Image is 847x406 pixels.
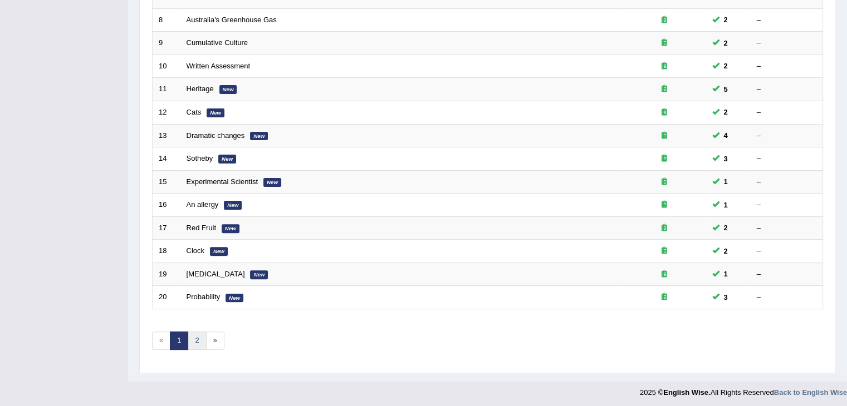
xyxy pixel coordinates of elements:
div: – [757,177,817,187]
div: – [757,154,817,164]
em: New [250,132,268,141]
div: Exam occurring question [629,200,700,210]
div: 2025 © All Rights Reserved [640,382,847,398]
a: 1 [170,331,188,350]
em: New [250,270,268,279]
span: You can still take this question [719,14,732,26]
span: You can still take this question [719,153,732,165]
div: – [757,131,817,141]
div: – [757,246,817,256]
a: Written Assessment [187,62,251,70]
span: You can still take this question [719,83,732,95]
div: Exam occurring question [629,246,700,256]
div: – [757,107,817,118]
div: Exam occurring question [629,15,700,26]
div: Exam occurring question [629,292,700,303]
span: You can still take this question [719,199,732,211]
span: « [152,331,170,350]
div: – [757,200,817,210]
div: Exam occurring question [629,154,700,164]
span: You can still take this question [719,60,732,72]
div: Exam occurring question [629,269,700,280]
a: 2 [188,331,206,350]
div: Exam occurring question [629,223,700,234]
em: New [218,155,236,164]
a: Experimental Scientist [187,177,258,186]
em: New [263,178,281,187]
em: New [219,85,237,94]
td: 12 [153,101,180,124]
span: You can still take this question [719,130,732,141]
td: 13 [153,124,180,147]
span: You can still take this question [719,245,732,257]
a: Back to English Wise [774,388,847,397]
span: You can still take this question [719,37,732,49]
td: 17 [153,216,180,240]
a: An allergy [187,200,219,209]
a: Australia's Greenhouse Gas [187,16,277,24]
em: New [224,201,242,210]
div: – [757,223,817,234]
span: You can still take this question [719,176,732,187]
a: » [206,331,224,350]
a: Sotheby [187,154,213,162]
a: Cats [187,108,202,116]
td: 20 [153,286,180,309]
div: – [757,292,817,303]
div: – [757,61,817,72]
em: New [222,224,239,233]
a: Clock [187,246,205,255]
div: Exam occurring question [629,84,700,95]
td: 8 [153,8,180,32]
em: New [210,247,228,256]
em: New [226,294,243,303]
span: You can still take this question [719,222,732,234]
span: You can still take this question [719,106,732,118]
a: Cumulative Culture [187,38,248,47]
a: [MEDICAL_DATA] [187,270,245,278]
td: 15 [153,170,180,194]
a: Heritage [187,85,214,93]
span: You can still take this question [719,268,732,280]
td: 11 [153,78,180,101]
span: You can still take this question [719,291,732,303]
td: 10 [153,55,180,78]
td: 16 [153,194,180,217]
td: 18 [153,240,180,263]
div: Exam occurring question [629,177,700,187]
a: Dramatic changes [187,131,245,140]
div: – [757,269,817,280]
strong: English Wise. [663,388,710,397]
div: Exam occurring question [629,131,700,141]
div: – [757,84,817,95]
div: Exam occurring question [629,61,700,72]
div: Exam occurring question [629,38,700,48]
td: 19 [153,263,180,286]
em: New [207,108,224,117]
a: Red Fruit [187,224,216,232]
div: – [757,38,817,48]
td: 9 [153,32,180,55]
a: Probability [187,293,221,301]
div: – [757,15,817,26]
div: Exam occurring question [629,107,700,118]
td: 14 [153,147,180,171]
